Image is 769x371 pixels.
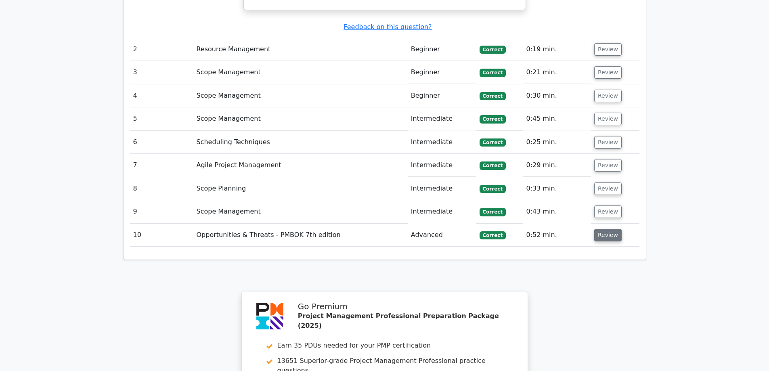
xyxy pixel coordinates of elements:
td: Intermediate [408,107,476,130]
td: 5 [130,107,193,130]
td: Scope Management [193,200,407,223]
button: Review [594,136,622,149]
td: 9 [130,200,193,223]
span: Correct [480,115,506,123]
span: Correct [480,138,506,147]
td: Resource Management [193,38,407,61]
button: Review [594,229,622,241]
td: Opportunities & Threats - PMBOK 7th edition [193,224,407,247]
td: 4 [130,84,193,107]
td: Scope Management [193,84,407,107]
td: 0:19 min. [523,38,591,61]
td: 0:45 min. [523,107,591,130]
td: Intermediate [408,177,476,200]
span: Correct [480,69,506,77]
span: Correct [480,185,506,193]
td: Intermediate [408,131,476,154]
td: Beginner [408,84,476,107]
td: 0:52 min. [523,224,591,247]
td: Intermediate [408,200,476,223]
td: 0:25 min. [523,131,591,154]
button: Review [594,90,622,102]
td: Agile Project Management [193,154,407,177]
button: Review [594,182,622,195]
span: Correct [480,208,506,216]
td: Scope Planning [193,177,407,200]
td: Advanced [408,224,476,247]
td: 10 [130,224,193,247]
td: 0:21 min. [523,61,591,84]
button: Review [594,66,622,79]
a: Feedback on this question? [344,23,432,31]
button: Review [594,43,622,56]
td: Beginner [408,38,476,61]
td: 0:30 min. [523,84,591,107]
td: 6 [130,131,193,154]
td: Beginner [408,61,476,84]
td: Scheduling Techniques [193,131,407,154]
span: Correct [480,231,506,239]
td: 7 [130,154,193,177]
td: 0:43 min. [523,200,591,223]
td: Intermediate [408,154,476,177]
button: Review [594,159,622,172]
td: 0:29 min. [523,154,591,177]
button: Review [594,205,622,218]
td: Scope Management [193,107,407,130]
span: Correct [480,46,506,54]
td: Scope Management [193,61,407,84]
td: 2 [130,38,193,61]
button: Review [594,113,622,125]
td: 0:33 min. [523,177,591,200]
span: Correct [480,161,506,170]
td: 8 [130,177,193,200]
span: Correct [480,92,506,100]
td: 3 [130,61,193,84]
